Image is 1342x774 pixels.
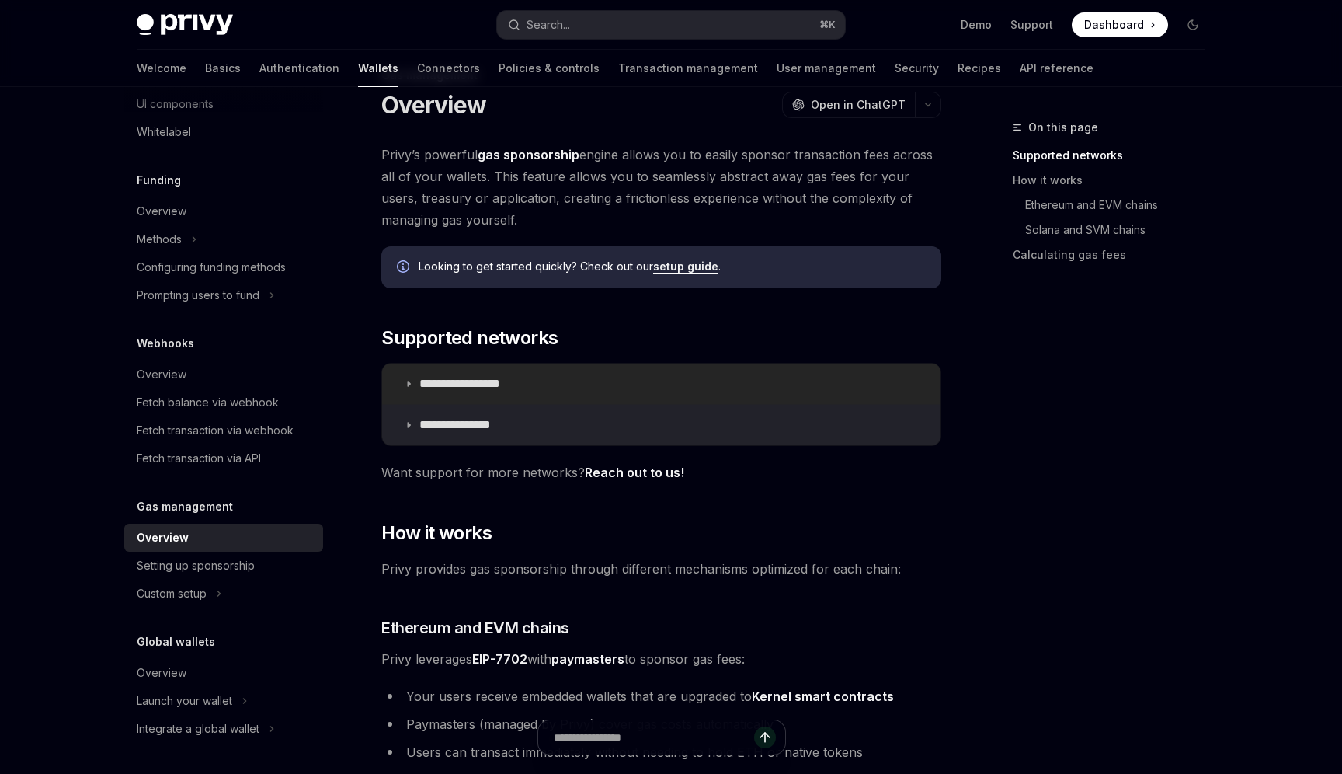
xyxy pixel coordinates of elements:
[782,92,915,118] button: Open in ChatGPT
[472,651,527,668] a: EIP-7702
[124,253,323,281] a: Configuring funding methods
[137,664,186,682] div: Overview
[1180,12,1205,37] button: Toggle dark mode
[754,727,776,748] button: Send message
[551,651,624,667] strong: paymasters
[1025,193,1218,218] a: Ethereum and EVM chains
[137,171,181,190] h5: Funding
[419,259,926,274] span: Looking to get started quickly? Check out our .
[137,584,207,603] div: Custom setup
[381,617,569,639] span: Ethereum and EVM chains
[1025,218,1218,242] a: Solana and SVM chains
[137,14,233,36] img: dark logo
[381,648,941,670] span: Privy leverages with to sponsor gas fees:
[1020,50,1093,87] a: API reference
[961,17,992,33] a: Demo
[137,633,215,651] h5: Global wallets
[205,50,241,87] a: Basics
[1072,12,1168,37] a: Dashboard
[1084,17,1144,33] span: Dashboard
[381,91,486,119] h1: Overview
[499,50,600,87] a: Policies & controls
[137,202,186,221] div: Overview
[417,50,480,87] a: Connectors
[259,50,339,87] a: Authentication
[958,50,1001,87] a: Recipes
[137,720,259,738] div: Integrate a global wallet
[124,389,323,417] a: Fetch balance via webhook
[137,421,294,440] div: Fetch transaction via webhook
[137,365,186,384] div: Overview
[124,417,323,445] a: Fetch transaction via webhook
[381,685,941,707] li: Your users receive embedded wallets that are upgraded to
[137,528,189,547] div: Overview
[137,123,191,141] div: Whitelabel
[124,445,323,472] a: Fetch transaction via API
[381,462,941,483] span: Want support for more networks?
[381,521,492,546] span: How it works
[585,465,684,481] a: Reach out to us!
[752,689,894,705] a: Kernel smart contracts
[381,713,941,735] li: Paymasters (managed by Privy) cover gas costs automatically
[653,260,718,274] a: setup guide
[137,556,255,575] div: Setting up sponsorship
[137,393,279,412] div: Fetch balance via webhook
[618,50,758,87] a: Transaction management
[819,19,836,31] span: ⌘ K
[397,260,412,276] svg: Info
[358,50,398,87] a: Wallets
[777,50,876,87] a: User management
[124,118,323,146] a: Whitelabel
[1013,168,1218,193] a: How it works
[527,16,570,34] div: Search...
[137,230,182,249] div: Methods
[811,97,906,113] span: Open in ChatGPT
[124,659,323,687] a: Overview
[137,334,194,353] h5: Webhooks
[478,147,579,162] strong: gas sponsorship
[497,11,845,39] button: Search...⌘K
[137,50,186,87] a: Welcome
[137,497,233,516] h5: Gas management
[124,361,323,389] a: Overview
[137,258,286,277] div: Configuring funding methods
[381,558,941,580] span: Privy provides gas sponsorship through different mechanisms optimized for each chain:
[1010,17,1053,33] a: Support
[137,692,232,710] div: Launch your wallet
[1013,143,1218,168] a: Supported networks
[124,197,323,225] a: Overview
[1028,118,1098,137] span: On this page
[1013,242,1218,267] a: Calculating gas fees
[381,326,558,350] span: Supported networks
[124,524,323,552] a: Overview
[381,144,941,231] span: Privy’s powerful engine allows you to easily sponsor transaction fees across all of your wallets....
[895,50,939,87] a: Security
[124,552,323,580] a: Setting up sponsorship
[137,286,259,305] div: Prompting users to fund
[137,449,261,468] div: Fetch transaction via API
